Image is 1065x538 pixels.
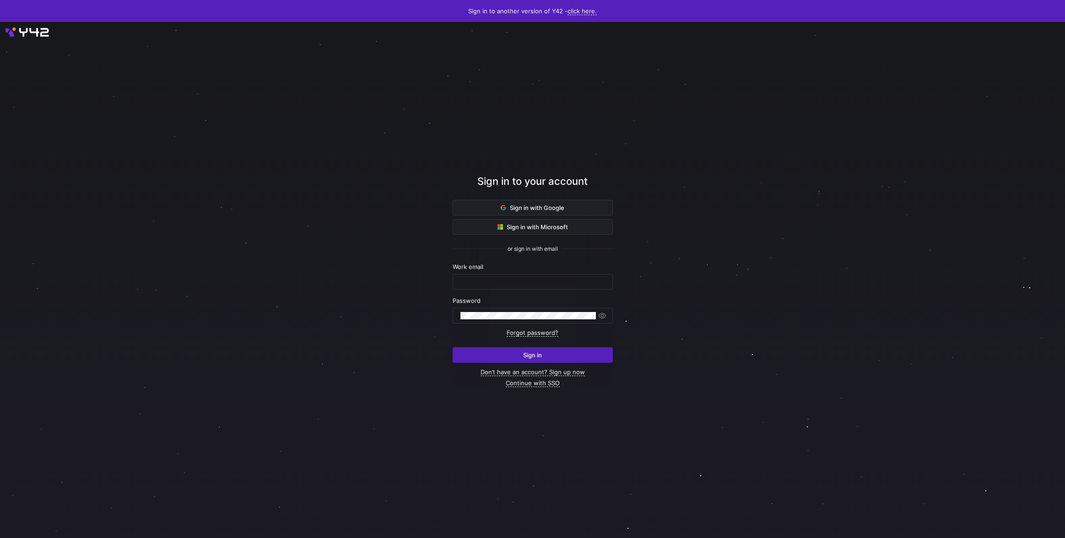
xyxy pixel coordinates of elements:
span: or sign in with email [508,246,558,252]
div: Sign in to your account [453,174,613,200]
a: Don’t have an account? Sign up now [481,368,585,376]
span: Work email [453,263,483,270]
button: Sign in with Google [453,200,613,215]
span: Sign in with Google [501,204,564,211]
button: Sign in [453,347,613,363]
a: click here. [568,7,597,15]
span: Password [453,297,481,304]
a: Forgot password? [507,329,558,337]
a: Continue with SSO [506,379,560,387]
span: Sign in with Microsoft [497,223,568,231]
span: Sign in [523,351,542,359]
button: Sign in with Microsoft [453,219,613,235]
